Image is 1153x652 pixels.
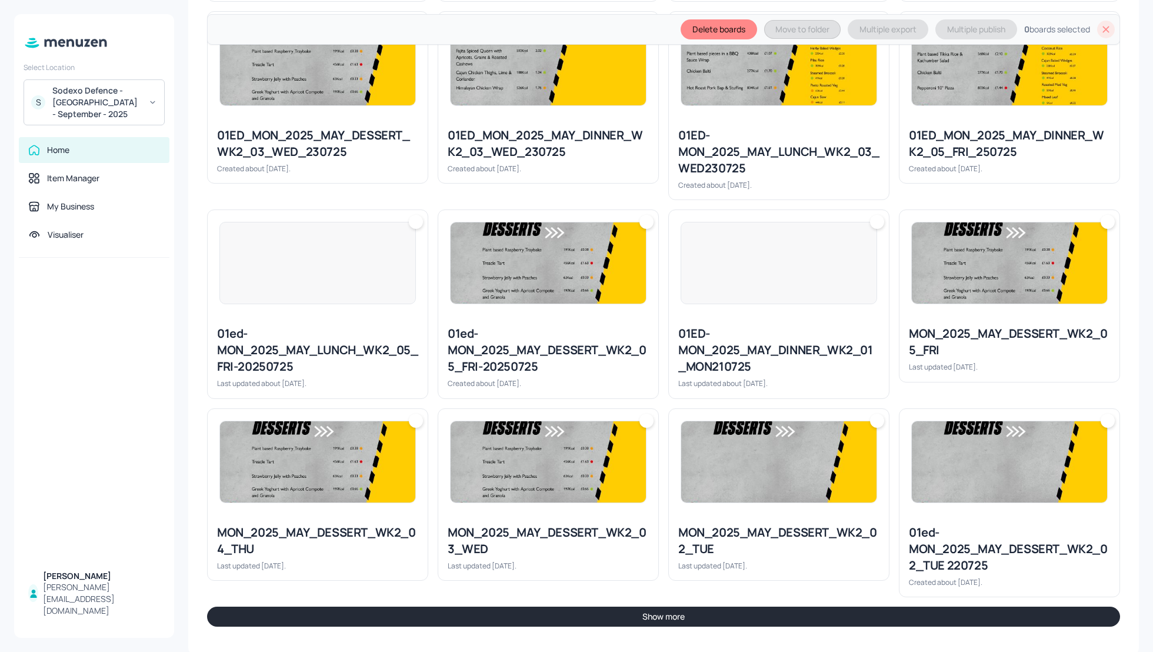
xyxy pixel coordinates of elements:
img: 2025-05-13-1747151174292i4g1qrcejv.jpeg [220,24,415,105]
div: Created about [DATE]. [217,164,418,174]
div: Last updated [DATE]. [909,362,1110,372]
div: 01ED_MON_2025_MAY_DESSERT_WK2_03_WED_230725 [217,127,418,160]
div: Last updated [DATE]. [678,561,879,571]
div: Last updated about [DATE]. [678,378,879,388]
div: [PERSON_NAME] [43,570,160,582]
div: Home [47,144,69,156]
div: My Business [47,201,94,212]
div: MON_2025_MAY_DESSERT_WK2_04_THU [217,524,418,557]
div: MON_2025_MAY_DESSERT_WK2_02_TUE [678,524,879,557]
img: 2025-05-08-174670791069288rujbmpdx.jpeg [451,24,646,105]
div: Last updated [DATE]. [448,561,649,571]
div: 01ED-MON_2025_MAY_DINNER_WK2_01_MON210725 [678,325,879,375]
button: Show more [207,607,1120,627]
div: MON_2025_MAY_DESSERT_WK2_05_FRI [909,325,1110,358]
div: Created about [DATE]. [448,378,649,388]
div: Created about [DATE]. [448,164,649,174]
div: boards selected [1024,24,1090,35]
img: 2025-05-13-1747137673892zyaaska9mtc.jpeg [681,24,877,105]
div: Sodexo Defence - [GEOGRAPHIC_DATA] - September - 2025 [52,85,141,120]
img: 2025-05-13-1747151174292i4g1qrcejv.jpeg [220,421,415,503]
div: 01ED_MON_2025_MAY_DINNER_WK2_03_WED_230725 [448,127,649,160]
div: MON_2025_MAY_DESSERT_WK2_03_WED [448,524,649,557]
div: Created about [DATE]. [909,164,1110,174]
div: Last updated [DATE]. [217,561,418,571]
img: 2025-05-13-1747151174292i4g1qrcejv.jpeg [451,421,646,503]
div: Item Manager [47,172,99,184]
img: 2025-05-13-1747151174292i4g1qrcejv.jpeg [451,222,646,304]
div: 01ED-MON_2025_MAY_LUNCH_WK2_03_WED230725 [678,127,879,177]
button: Delete boards [681,19,757,39]
div: Created about [DATE]. [678,180,879,190]
div: Select Location [24,62,165,72]
div: S [31,95,45,109]
div: Visualiser [48,229,84,241]
img: 2025-05-13-174714618121289ym77xrp24.jpeg [912,24,1107,105]
div: Last updated about [DATE]. [217,378,418,388]
div: 01ed-MON_2025_MAY_DESSERT_WK2_05_FRI-20250725 [448,325,649,375]
b: 0 [1024,24,1029,35]
img: 2025-05-13-1747151174292i4g1qrcejv.jpeg [912,222,1107,304]
div: 01ed-MON_2025_MAY_DESSERT_WK2_02_TUE 220725 [909,524,1110,574]
img: 2025-05-08-1746712450279cmjftoxozvn.jpeg [912,421,1107,503]
div: 01ed-MON_2025_MAY_LUNCH_WK2_05_FRI-20250725 [217,325,418,375]
div: Created about [DATE]. [909,577,1110,587]
img: 2025-05-08-1746712450279cmjftoxozvn.jpeg [681,421,877,503]
div: [PERSON_NAME][EMAIL_ADDRESS][DOMAIN_NAME] [43,581,160,617]
div: 01ED_MON_2025_MAY_DINNER_WK2_05_FRI_250725 [909,127,1110,160]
